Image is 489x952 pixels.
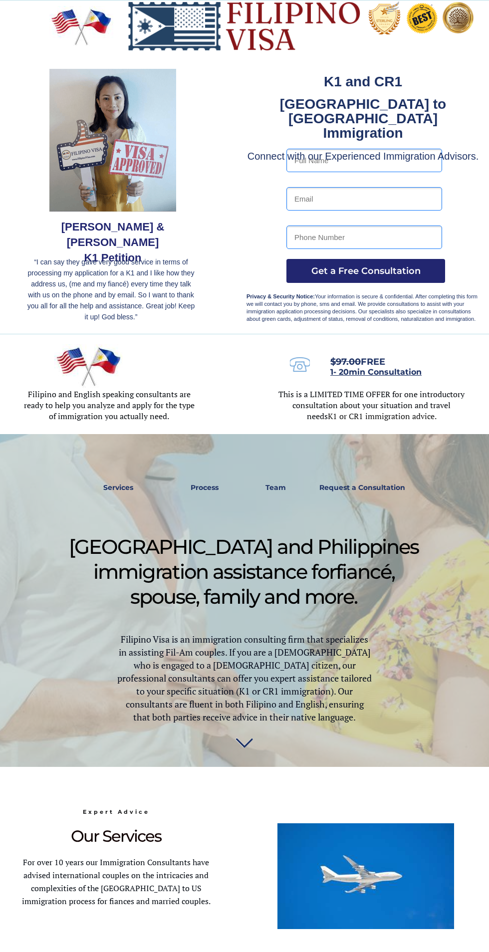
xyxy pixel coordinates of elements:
strong: Process [191,483,219,492]
strong: Privacy & Security Notice: [246,293,315,299]
span: [GEOGRAPHIC_DATA] and Philippines immigration assistance for , spouse, family and more. [69,534,419,609]
span: Get a Free Consultation [286,265,445,276]
span: fiancé [336,559,391,584]
span: Connect with our Experienced Immigration Advisors. [247,151,479,162]
strong: Request a Consultation [319,483,405,492]
span: K1 or CR1 immigration advice. [328,411,437,422]
span: Your information is secure & confidential. After completing this form we will contact you by phon... [246,293,478,322]
a: Process [186,476,224,499]
span: [PERSON_NAME] & [PERSON_NAME] K1 Petition [61,221,165,264]
strong: [GEOGRAPHIC_DATA] to [GEOGRAPHIC_DATA] Immigration [280,96,446,141]
a: Services [96,476,140,499]
span: Filipino and English speaking consultants are ready to help you analyze and apply for the type of... [24,389,195,422]
span: Our Services [71,826,161,846]
a: Team [259,476,292,499]
span: Filipino Visa is an immigration consulting firm that specializes in assisting Fil-Am couples. If ... [117,633,372,723]
strong: Services [103,483,133,492]
span: For over 10 years our Immigration Consultants have advised international couples on the intricaci... [22,857,211,907]
span: 1- 20min Consultation [330,367,422,377]
span: FREE [330,356,385,367]
input: Email [286,187,442,211]
s: $97.00 [330,356,361,367]
strong: Team [265,483,286,492]
button: Get a Free Consultation [286,259,445,283]
strong: K1 and CR1 [324,74,402,89]
p: “I can say they gave very good service in terms of processing my application for a K1 and I like ... [25,256,197,322]
a: 1- 20min Consultation [330,368,422,376]
span: Expert Advice [83,808,150,815]
span: This is a LIMITED TIME OFFER for one introductory consultation about your situation and travel needs [278,389,465,422]
a: Request a Consultation [315,476,410,499]
input: Phone Number [286,226,442,249]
